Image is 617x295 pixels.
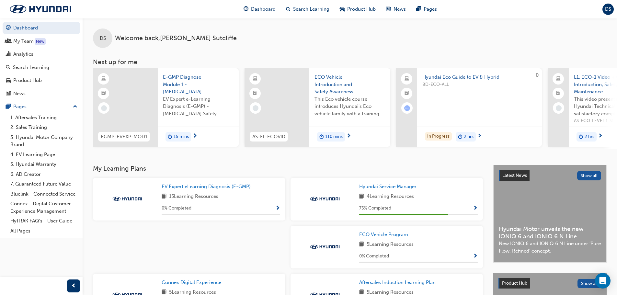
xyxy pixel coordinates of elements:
a: Connex - Digital Customer Experience Management [8,199,80,216]
div: Analytics [13,51,33,58]
div: Pages [13,103,27,110]
button: Show Progress [275,204,280,212]
a: guage-iconDashboard [238,3,281,16]
span: car-icon [6,78,11,84]
a: 7. Guaranteed Future Value [8,179,80,189]
span: 15 Learning Resources [169,193,218,201]
a: Product HubShow all [498,278,601,289]
span: EV Expert e-Learning Diagnosis (E-GMP) - [MEDICAL_DATA] Safety. [163,96,234,118]
span: book-icon [359,241,364,249]
img: Trak [307,244,343,250]
span: Product Hub [347,6,376,13]
span: 0 % Completed [359,253,389,260]
a: Aftersales Induction Learning Plan [359,279,438,286]
span: Connex Digital Experience [162,279,221,285]
span: This Eco vehicle course introduces Hyundai's Eco vehicle family with a training video presentatio... [314,96,385,118]
span: search-icon [6,65,10,71]
span: ECO Vehicle Introduction and Safety Awareness [314,74,385,96]
span: 4 Learning Resources [367,193,414,201]
span: 15 mins [174,133,189,141]
img: Trak [307,196,343,202]
span: next-icon [192,133,197,139]
button: Show all [577,171,601,180]
span: Show Progress [275,206,280,211]
a: Analytics [3,48,80,60]
span: booktick-icon [405,89,409,98]
span: guage-icon [244,5,248,13]
a: 2. Sales Training [8,122,80,132]
span: DS [100,35,106,42]
span: AS-FL-ECOVID [252,133,285,141]
a: My Team [3,35,80,47]
button: Show Progress [473,204,478,212]
a: Connex Digital Experience [162,279,224,286]
a: Hyundai Service Manager [359,183,419,190]
span: news-icon [386,5,391,13]
span: booktick-icon [556,89,561,98]
span: pages-icon [6,104,11,110]
span: Hyundai Motor unveils the new IONIQ 6 and IONIQ 6 N Line [499,225,601,240]
a: HyTRAK FAQ's - User Guide [8,216,80,226]
span: 2 hrs [585,133,594,141]
span: book-icon [162,193,166,201]
span: duration-icon [579,133,583,141]
span: Search Learning [293,6,329,13]
span: Product Hub [502,280,527,286]
span: Hyundai Eco Guide to EV & Hybrid [422,74,537,81]
span: duration-icon [168,133,172,141]
a: pages-iconPages [411,3,442,16]
button: Show Progress [473,252,478,260]
button: Pages [3,101,80,113]
a: Product Hub [3,74,80,86]
a: EGMP-EVEXP-MOD1E-GMP Diagnose Module 1 - [MEDICAL_DATA] SafetyEV Expert e-Learning Diagnosis (E-G... [93,68,239,147]
span: Pages [424,6,437,13]
span: learningResourceType_ELEARNING-icon [253,75,257,83]
a: EV Expert eLearning Diagnosis (E-GMP) [162,183,253,190]
a: Bluelink - Connected Service [8,189,80,199]
span: car-icon [340,5,345,13]
span: next-icon [346,133,351,139]
span: learningRecordVerb_NONE-icon [253,105,258,111]
span: Welcome back , [PERSON_NAME] Sutcliffe [115,35,237,42]
span: up-icon [73,103,77,111]
img: Trak [109,196,145,202]
div: News [13,90,26,97]
span: 0 % Completed [162,205,191,212]
span: book-icon [359,193,364,201]
a: Trak [3,2,78,16]
h3: My Learning Plans [93,165,483,172]
span: learningRecordVerb_NONE-icon [101,105,107,111]
a: 5. Hyundai Warranty [8,159,80,169]
a: AS-FL-ECOVIDECO Vehicle Introduction and Safety AwarenessThis Eco vehicle course introduces Hyund... [245,68,390,147]
button: Show all [577,279,602,288]
span: 110 mins [325,133,343,141]
span: 75 % Completed [359,205,391,212]
span: Hyundai Service Manager [359,184,417,189]
span: duration-icon [319,133,324,141]
a: Dashboard [3,22,80,34]
span: learningRecordVerb_NONE-icon [556,105,562,111]
span: learningRecordVerb_ATTEMPT-icon [404,105,410,111]
span: people-icon [6,39,11,44]
a: 4. EV Learning Page [8,150,80,160]
span: next-icon [598,133,603,139]
span: Latest News [502,173,527,178]
span: DS [605,6,611,13]
span: 0 [536,72,539,78]
h3: Next up for me [83,58,617,66]
span: E-GMP Diagnose Module 1 - [MEDICAL_DATA] Safety [163,74,234,96]
div: Open Intercom Messenger [595,273,611,289]
a: 0Hyundai Eco Guide to EV & HybridBD-ECO-ALLIn Progressduration-icon2 hrs [396,68,542,147]
a: car-iconProduct Hub [335,3,381,16]
span: Dashboard [251,6,276,13]
button: DS [602,4,614,15]
span: BD-ECO-ALL [422,81,537,88]
div: Search Learning [13,64,49,71]
a: Latest NewsShow all [499,170,601,181]
a: 3. Hyundai Motor Company Brand [8,132,80,150]
a: search-iconSearch Learning [281,3,335,16]
button: DashboardMy TeamAnalyticsSearch LearningProduct HubNews [3,21,80,101]
div: My Team [13,38,34,45]
span: EGMP-EVEXP-MOD1 [101,133,147,141]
